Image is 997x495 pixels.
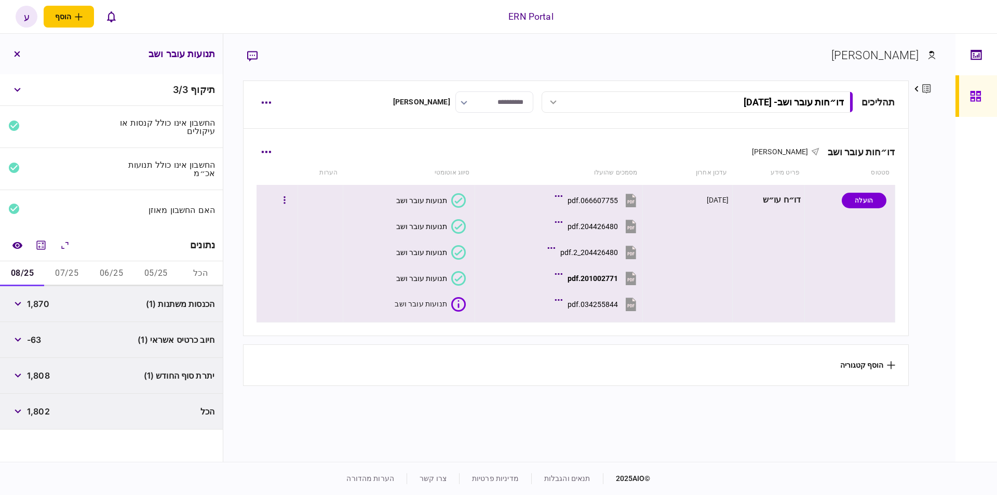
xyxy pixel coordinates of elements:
div: תנועות עובר ושב [395,299,447,309]
span: -63 [27,333,41,346]
span: 3 / 3 [173,84,188,95]
div: 204426480_2.pdf [560,248,618,257]
div: נתונים [190,240,215,250]
span: תיקוף [191,84,215,95]
div: תהליכים [861,95,895,109]
div: 034255844.pdf [568,300,618,309]
a: תנאים והגבלות [544,474,590,483]
a: הערות מהדורה [346,474,394,483]
div: 201002771.pdf [568,274,618,283]
button: 204426480_2.pdf [550,240,639,264]
div: תנועות עובר ושב [396,274,447,283]
div: דו״חות עובר ושב - [DATE] [744,97,844,108]
span: 1,802 [27,405,50,418]
button: הוסף קטגוריה [840,361,895,369]
th: סיווג אוטומטי [343,161,475,185]
div: תנועות עובר ושב [396,248,447,257]
a: השוואה למסמך [8,236,26,255]
a: צרו קשר [420,474,447,483]
button: תנועות עובר ושב [396,193,466,208]
div: החשבון אינו כולל קנסות או עיקולים [116,118,215,135]
button: מחשבון [32,236,50,255]
button: ע [16,6,37,28]
div: דו״ח עו״ש [736,189,801,212]
div: הועלה [842,193,886,208]
span: [PERSON_NAME] [752,148,809,156]
button: 034255844.pdf [557,292,639,316]
div: ERN Portal [508,10,553,23]
span: חיוב כרטיס אשראי (1) [138,333,214,346]
span: יתרת סוף החודש (1) [144,369,214,382]
button: תנועות עובר ושב [396,245,466,260]
button: 06/25 [89,261,134,286]
button: 066607755.pdf [557,189,639,212]
div: דו״חות עובר ושב [819,146,895,157]
button: הכל [178,261,223,286]
button: 05/25 [133,261,178,286]
div: האם החשבון מאוזן [116,206,215,214]
div: [PERSON_NAME] [831,47,919,64]
button: הרחב\כווץ הכל [56,236,74,255]
th: סטטוס [805,161,895,185]
div: 066607755.pdf [568,196,618,205]
span: 1,870 [27,298,49,310]
h3: תנועות עובר ושב [149,49,215,59]
div: 204426480.pdf [568,222,618,231]
th: פריט מידע [732,161,804,185]
div: [DATE] [707,195,729,205]
span: הכנסות משתנות (1) [146,298,214,310]
span: הכל [200,405,214,418]
div: © 2025 AIO [603,473,651,484]
th: מסמכים שהועלו [475,161,642,185]
button: 204426480.pdf [557,215,639,238]
button: דו״חות עובר ושב- [DATE] [542,91,853,113]
button: תנועות עובר ושב [396,271,466,286]
th: הערות [298,161,343,185]
div: תנועות עובר ושב [396,196,447,205]
th: עדכון אחרון [642,161,732,185]
div: תנועות עובר ושב [396,222,447,231]
button: פתח רשימת התראות [100,6,122,28]
button: פתח תפריט להוספת לקוח [44,6,94,28]
button: תנועות עובר ושב [396,219,466,234]
span: 1,808 [27,369,50,382]
button: 201002771.pdf [557,266,639,290]
button: 07/25 [45,261,89,286]
div: [PERSON_NAME] [393,97,450,108]
a: מדיניות פרטיות [472,474,519,483]
div: החשבון אינו כולל תנועות אכ״מ [116,160,215,177]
